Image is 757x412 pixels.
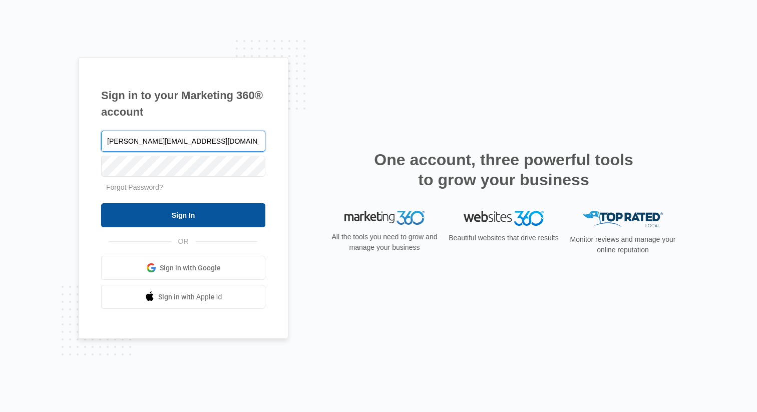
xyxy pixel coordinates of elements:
[101,285,265,309] a: Sign in with Apple Id
[101,131,265,152] input: Email
[171,236,196,247] span: OR
[101,256,265,280] a: Sign in with Google
[160,263,221,273] span: Sign in with Google
[344,211,425,225] img: Marketing 360
[371,150,636,190] h2: One account, three powerful tools to grow your business
[106,183,163,191] a: Forgot Password?
[464,211,544,225] img: Websites 360
[583,211,663,227] img: Top Rated Local
[101,87,265,120] h1: Sign in to your Marketing 360® account
[567,234,679,255] p: Monitor reviews and manage your online reputation
[158,292,222,302] span: Sign in with Apple Id
[448,233,560,243] p: Beautiful websites that drive results
[328,232,441,253] p: All the tools you need to grow and manage your business
[101,203,265,227] input: Sign In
